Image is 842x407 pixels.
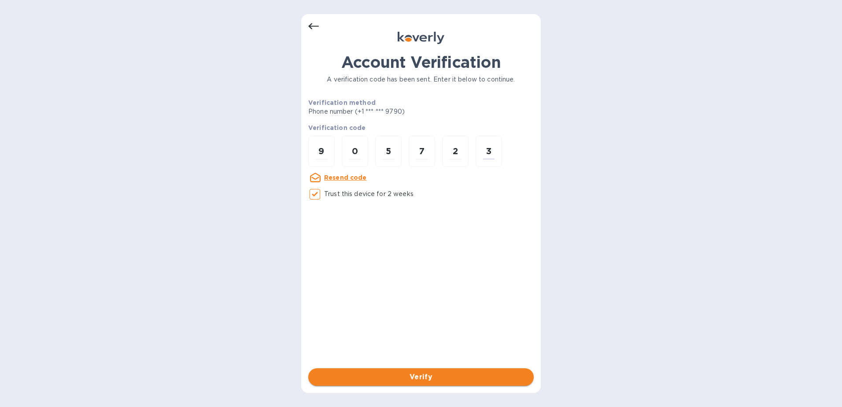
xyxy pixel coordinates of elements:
button: Verify [308,368,534,386]
p: Verification code [308,123,534,132]
p: Trust this device for 2 weeks [324,189,414,199]
span: Verify [315,372,527,382]
u: Resend code [324,174,367,181]
h1: Account Verification [308,53,534,71]
b: Verification method [308,99,376,106]
p: A verification code has been sent. Enter it below to continue. [308,75,534,84]
p: Phone number (+1 *** *** 9790) [308,107,472,116]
